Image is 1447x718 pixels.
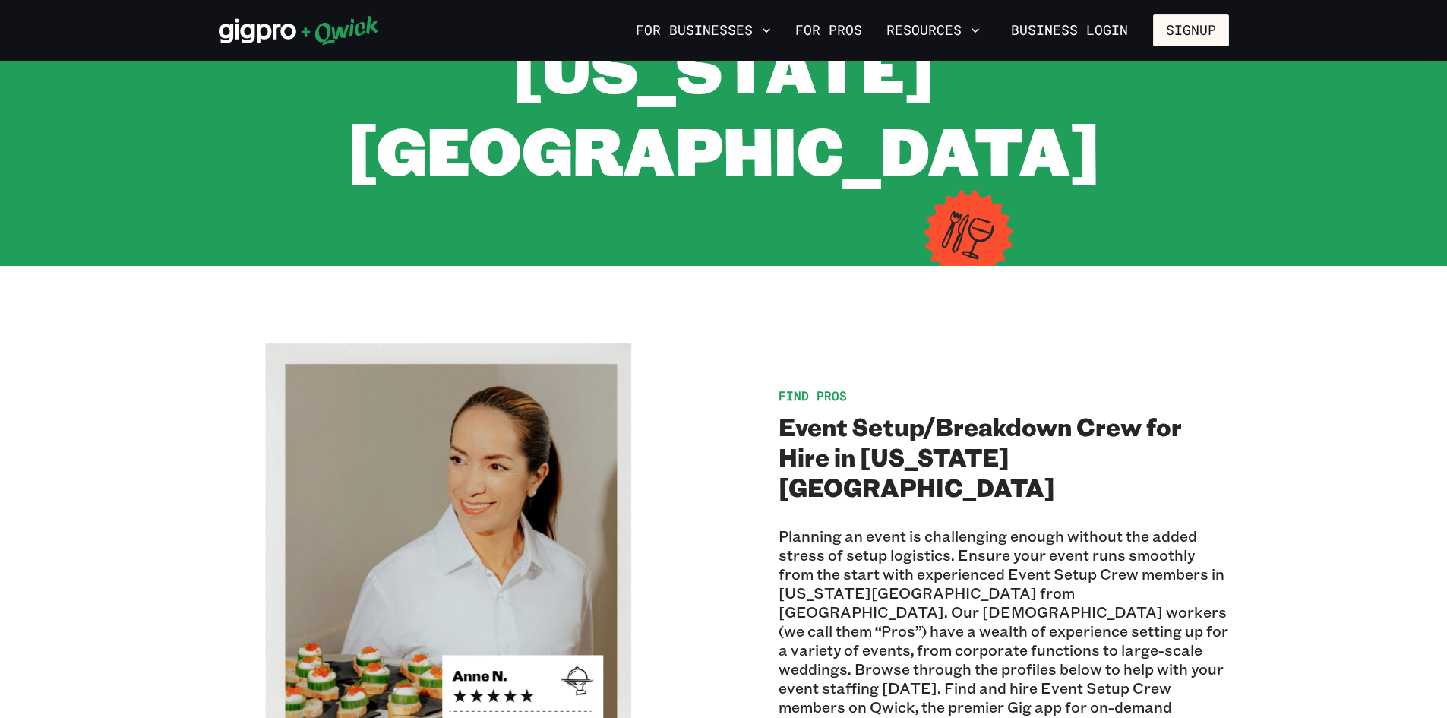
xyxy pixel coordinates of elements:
span: Find Pros [779,387,847,403]
button: Resources [880,17,986,43]
a: Business Login [998,14,1141,46]
iframe: Netlify Drawer [428,682,1020,718]
a: For Pros [789,17,868,43]
button: For Businesses [630,17,777,43]
h2: Event Setup/Breakdown Crew for Hire in [US_STATE][GEOGRAPHIC_DATA] [779,411,1229,502]
button: Signup [1153,14,1229,46]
